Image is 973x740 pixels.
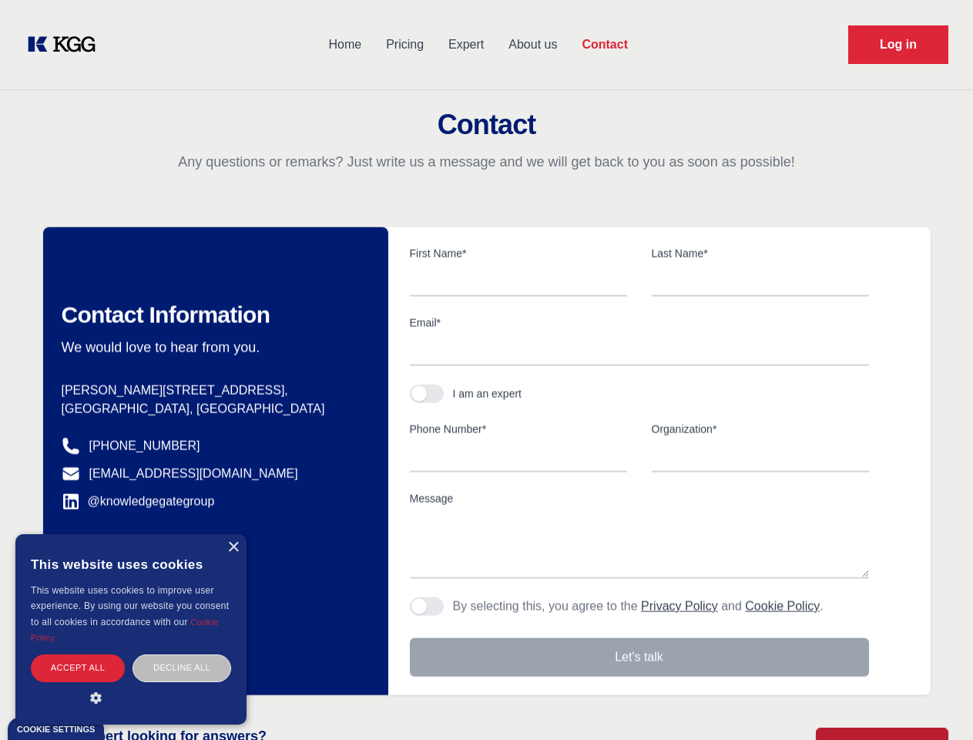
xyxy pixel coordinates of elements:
[410,246,627,261] label: First Name*
[31,654,125,681] div: Accept all
[436,25,496,65] a: Expert
[652,246,869,261] label: Last Name*
[18,109,955,140] h2: Contact
[62,301,364,329] h2: Contact Information
[89,465,298,483] a: [EMAIL_ADDRESS][DOMAIN_NAME]
[641,600,718,613] a: Privacy Policy
[652,422,869,437] label: Organization*
[31,546,231,583] div: This website uses cookies
[453,386,522,402] div: I am an expert
[62,493,215,511] a: @knowledgegategroup
[410,422,627,437] label: Phone Number*
[62,400,364,419] p: [GEOGRAPHIC_DATA], [GEOGRAPHIC_DATA]
[896,666,973,740] iframe: Chat Widget
[496,25,569,65] a: About us
[453,597,824,616] p: By selecting this, you agree to the and .
[62,338,364,357] p: We would love to hear from you.
[410,638,869,677] button: Let's talk
[227,542,239,553] div: Close
[133,654,231,681] div: Decline all
[410,315,869,331] label: Email*
[374,25,436,65] a: Pricing
[31,585,229,627] span: This website uses cookies to improve user experience. By using our website you consent to all coo...
[18,153,955,171] p: Any questions or remarks? Just write us a message and we will get back to you as soon as possible!
[848,25,948,64] a: Request Demo
[745,600,820,613] a: Cookie Policy
[89,437,200,456] a: [PHONE_NUMBER]
[17,725,95,734] div: Cookie settings
[31,617,219,642] a: Cookie Policy
[25,32,108,57] a: KOL Knowledge Platform: Talk to Key External Experts (KEE)
[316,25,374,65] a: Home
[410,491,869,506] label: Message
[62,382,364,400] p: [PERSON_NAME][STREET_ADDRESS],
[569,25,640,65] a: Contact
